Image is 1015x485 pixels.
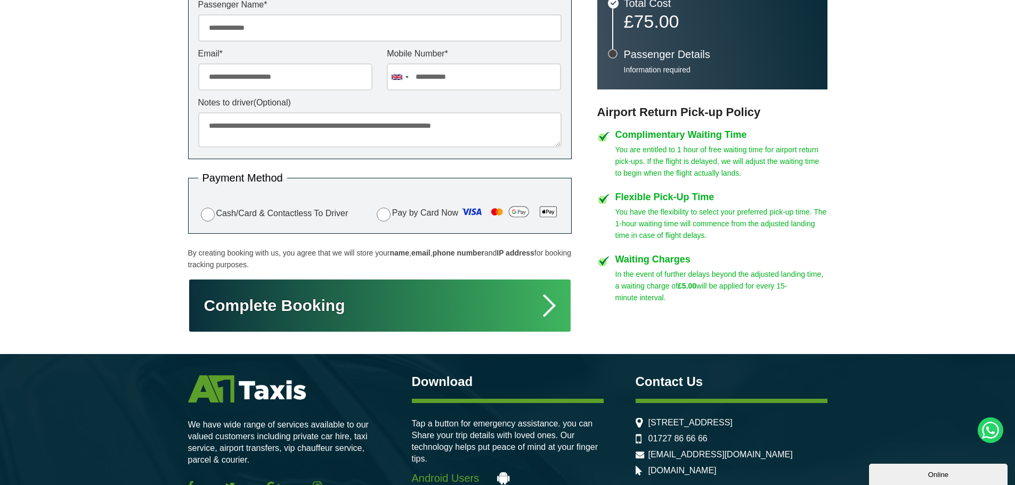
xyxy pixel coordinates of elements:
h4: Flexible Pick-Up Time [615,192,827,202]
legend: Payment Method [198,172,287,183]
a: [DOMAIN_NAME] [648,466,717,475]
input: Pay by Card Now [377,208,391,221]
strong: email [411,249,431,257]
p: In the event of further delays beyond the adjusted landing time, a waiting charge of will be appl... [615,268,827,303]
label: Mobile Number [387,50,561,58]
span: 75.00 [634,11,679,31]
span: (Optional) [254,98,291,107]
label: Notes to driver [198,98,562,107]
label: Passenger Name [198,1,562,9]
label: Pay by Card Now [374,203,562,224]
h4: Complimentary Waiting Time [615,130,827,139]
li: [STREET_ADDRESS] [636,418,827,428]
a: 01727 86 66 66 [648,434,708,443]
strong: phone number [433,249,484,257]
label: Cash/Card & Contactless To Driver [198,206,348,221]
label: Email [198,50,372,58]
iframe: chat widget [869,462,1010,485]
strong: IP address [497,249,534,257]
a: Android Users [412,472,604,484]
p: £ [624,14,817,29]
strong: £5.00 [678,282,696,290]
p: By creating booking with us, you agree that we will store your , , and for booking tracking purpo... [188,247,572,270]
p: Information required [624,65,817,75]
h3: Download [412,375,604,388]
h3: Passenger Details [624,49,817,60]
strong: name [389,249,409,257]
p: We have wide range of services available to our valued customers including private car hire, taxi... [188,419,380,466]
h3: Contact Us [636,375,827,388]
a: [EMAIL_ADDRESS][DOMAIN_NAME] [648,450,793,459]
div: United Kingdom: +44 [387,64,412,90]
input: Cash/Card & Contactless To Driver [201,208,215,221]
h4: Waiting Charges [615,254,827,264]
button: Complete Booking [188,278,572,333]
p: You are entitled to 1 hour of free waiting time for airport return pick-ups. If the flight is del... [615,144,827,179]
h3: Airport Return Pick-up Policy [597,105,827,119]
p: Tap a button for emergency assistance. you can Share your trip details with loved ones. Our techn... [412,418,604,465]
p: You have the flexibility to select your preferred pick-up time. The 1-hour waiting time will comm... [615,206,827,241]
img: A1 Taxis St Albans [188,375,306,402]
